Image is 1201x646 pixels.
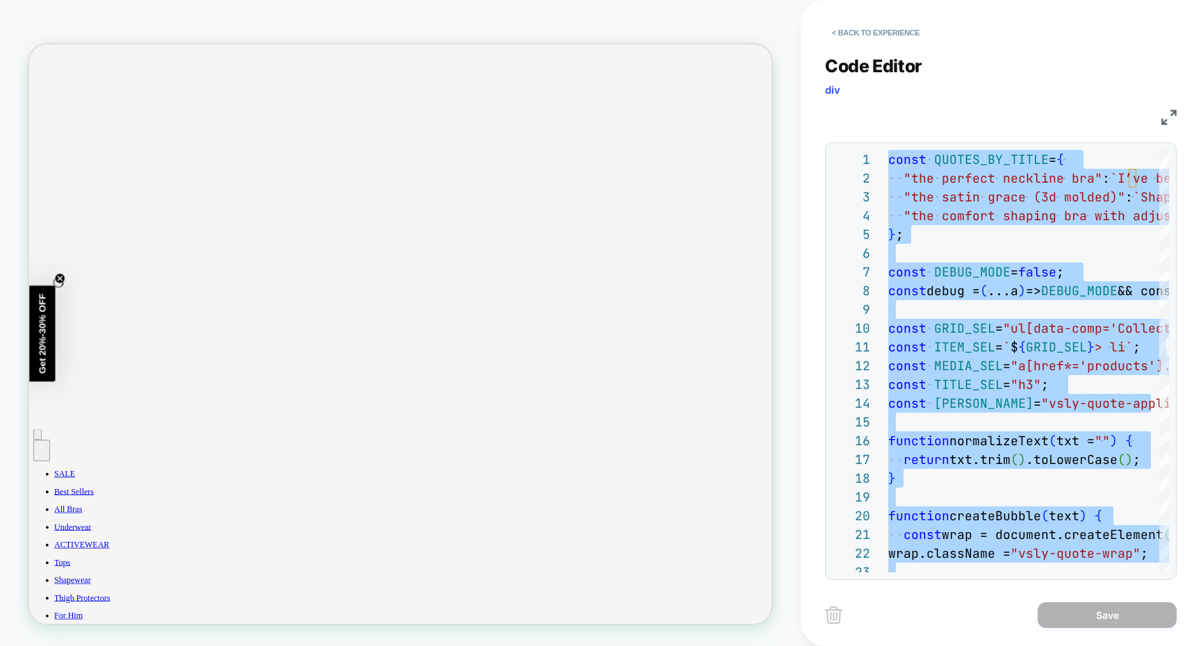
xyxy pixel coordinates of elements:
img: fullscreen [1161,110,1177,125]
div: 11 [11,529,22,540]
span: const [888,376,926,392]
div: 7 [833,263,870,281]
button: Save [1038,602,1177,628]
div: 2 [833,169,870,188]
span: } [888,226,896,242]
span: "vsly-quote-wrap" [1011,545,1141,561]
span: normalizeText [949,433,1049,449]
div: 14 [833,394,870,413]
span: ; [896,226,904,242]
p: All Bras [33,614,985,627]
div: 10 [833,319,870,338]
div: 18 [833,469,870,488]
span: wrap.className = [888,545,1011,561]
span: TITLE_SEL [934,376,1003,392]
span: ) [1125,452,1133,467]
div: 12 [833,356,870,375]
div: 23 [833,563,870,581]
span: ( [1041,508,1049,524]
span: { [1056,151,1064,167]
span: $ [1011,339,1018,355]
span: : [1125,189,1133,205]
span: "the satin grace (3d molded)" [904,189,1125,205]
span: const [888,320,926,336]
span: { [1018,339,1026,355]
span: MEDIA_SEL [934,358,1003,374]
span: > li` [1095,339,1133,355]
span: false [1018,264,1056,280]
span: const [888,151,926,167]
span: = [1049,151,1056,167]
a: Best Sellers [33,590,985,603]
div: 5 [833,225,870,244]
span: const [888,264,926,280]
span: GRID_SEL [1026,339,1087,355]
div: 9 [833,300,870,319]
span: DEBUG_MODE [1041,283,1118,299]
span: GRID_SEL [934,320,995,336]
span: text [1049,508,1079,524]
div: 6 [833,244,870,263]
span: ; [1133,452,1141,467]
span: ( [980,283,988,299]
span: function [888,433,949,449]
span: ` [1003,339,1011,355]
div: 19 [833,488,870,506]
span: "" [1095,433,1110,449]
div: 4 [833,206,870,225]
a: SALE [33,567,985,579]
img: delete [825,606,842,624]
span: "the perfect neckline bra" [904,170,1102,186]
span: = [1011,264,1018,280]
span: ( [1011,452,1018,467]
span: ) [1110,433,1118,449]
span: const [888,358,926,374]
span: debug = [926,283,980,299]
div: 3 [833,188,870,206]
span: = [995,339,1003,355]
span: ITEM_SEL [934,339,995,355]
div: 13 [833,375,870,394]
span: return [904,452,949,467]
span: const [888,395,926,411]
span: ) [1079,508,1087,524]
div: 1 [833,150,870,169]
button: < Back to experience [825,22,926,44]
span: { [1125,433,1133,449]
div: 16 [833,431,870,450]
span: [PERSON_NAME] [934,395,1033,411]
span: QUOTES_BY_TITLE [934,151,1049,167]
span: .toLowerCase [1026,452,1118,467]
span: ; [1056,264,1064,280]
span: Get 20%-30% OFF [10,331,24,438]
button: Open cart [6,527,28,556]
span: div [825,83,840,97]
div: 8 [833,281,870,300]
span: createBubble [949,508,1041,524]
span: ; [1141,545,1148,561]
span: ) [1018,283,1026,299]
span: } [1087,339,1095,355]
span: : [1102,170,1110,186]
span: = [1033,395,1041,411]
span: "h3" [1011,376,1041,392]
span: ( [1118,452,1125,467]
span: ( [1049,433,1056,449]
div: 17 [833,450,870,469]
div: 11 [833,338,870,356]
span: const [904,527,942,543]
span: txt.trim [949,452,1011,467]
span: Code Editor [825,56,922,76]
span: = [1003,358,1011,374]
span: function [888,508,949,524]
span: "vsly-quote-applied" [1041,395,1194,411]
div: 20 [833,506,870,525]
span: = [1003,376,1011,392]
span: ) [1018,452,1026,467]
div: 21 [833,525,870,544]
span: txt = [1056,433,1095,449]
button: Close teaser [32,310,46,324]
span: DEBUG_MODE [934,264,1011,280]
